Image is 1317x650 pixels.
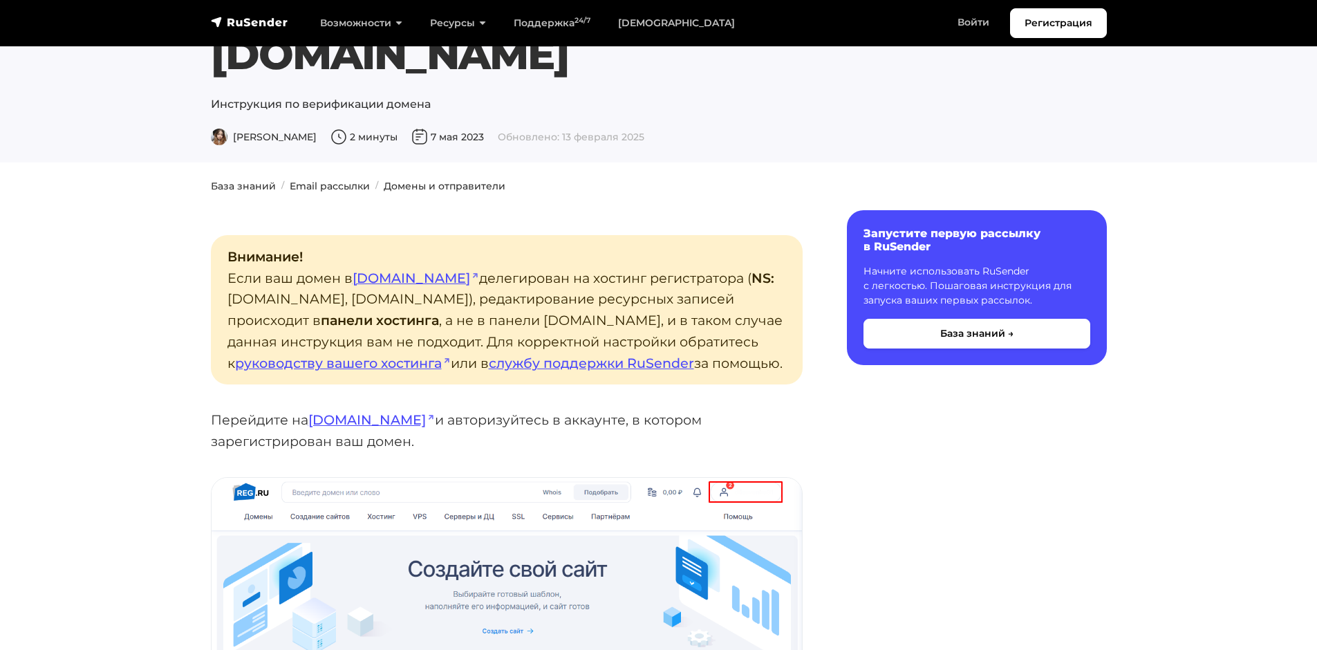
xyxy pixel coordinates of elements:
p: Инструкция по верификации домена [211,96,1107,113]
span: [PERSON_NAME] [211,131,317,143]
a: Поддержка24/7 [500,9,604,37]
img: Дата публикации [411,129,428,145]
span: 7 мая 2023 [411,131,484,143]
a: Войти [944,8,1003,37]
a: [DOMAIN_NAME] [353,270,479,286]
img: RuSender [211,15,288,29]
nav: breadcrumb [203,179,1115,194]
a: Email рассылки [290,180,370,192]
sup: 24/7 [575,16,590,25]
img: Время чтения [330,129,347,145]
a: [DEMOGRAPHIC_DATA] [604,9,749,37]
strong: Внимание! [227,248,303,265]
span: 2 минуты [330,131,398,143]
a: руководству вашего хостинга [235,355,451,371]
a: Домены и отправители [384,180,505,192]
strong: NS: [751,270,774,286]
h6: Запустите первую рассылку в RuSender [863,227,1090,253]
a: Возможности [306,9,416,37]
a: [DOMAIN_NAME] [308,411,435,428]
p: Перейдите на и авторизуйтесь в аккаунте, в котором зарегистрирован ваш домен. [211,409,803,452]
button: База знаний → [863,319,1090,349]
p: Начните использовать RuSender с легкостью. Пошаговая инструкция для запуска ваших первых рассылок. [863,264,1090,308]
strong: панели хостинга [321,312,439,328]
a: Регистрация [1010,8,1107,38]
a: База знаний [211,180,276,192]
a: службу поддержки RuSender [489,355,694,371]
a: Запустите первую рассылку в RuSender Начните использовать RuSender с легкостью. Пошаговая инструк... [847,210,1107,365]
a: Ресурсы [416,9,500,37]
p: Если ваш домен в делегирован на хостинг регистратора ( [DOMAIN_NAME], [DOMAIN_NAME]), редактирова... [211,235,803,384]
span: Обновлено: 13 февраля 2025 [498,131,644,143]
